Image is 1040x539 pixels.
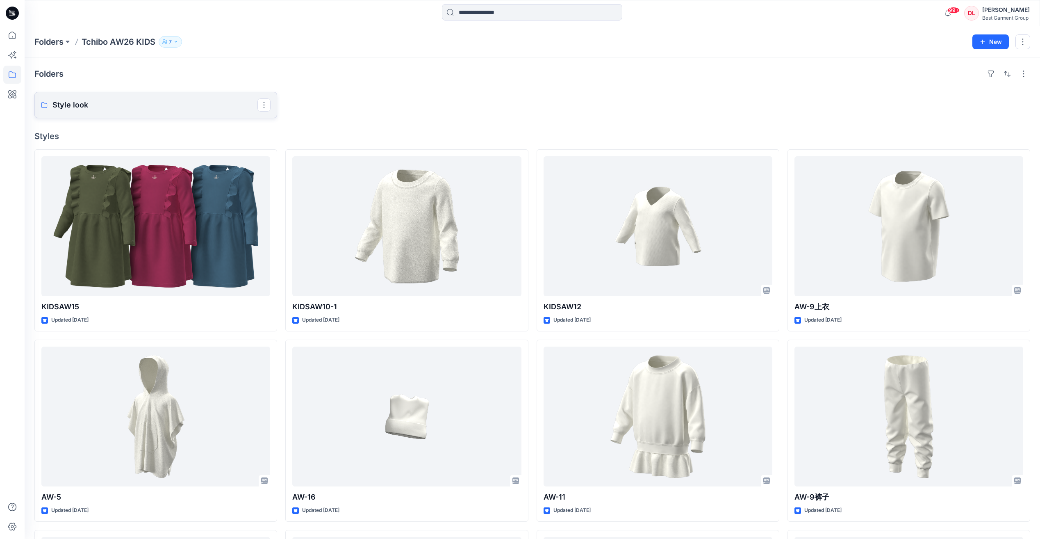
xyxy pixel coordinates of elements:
p: KIDSAW15 [41,301,270,313]
a: AW-5 [41,347,270,486]
div: Best Garment Group [982,15,1030,21]
p: Updated [DATE] [553,506,591,515]
div: DL [964,6,979,21]
p: Tchibo AW26 KIDS [82,36,155,48]
button: 7 [159,36,182,48]
p: Updated [DATE] [804,316,842,324]
p: Style look [52,99,257,111]
a: KIDSAW12 [544,156,772,296]
p: AW-11 [544,491,772,503]
a: AW-9上衣 [794,156,1023,296]
p: Updated [DATE] [51,506,89,515]
p: 7 [169,37,172,46]
p: AW-9裤子 [794,491,1023,503]
p: KIDSAW10-1 [292,301,521,313]
a: Folders [34,36,64,48]
button: New [972,34,1009,49]
a: KIDSAW10-1 [292,156,521,296]
p: AW-9上衣 [794,301,1023,313]
p: Updated [DATE] [302,316,339,324]
p: KIDSAW12 [544,301,772,313]
span: 99+ [947,7,960,14]
h4: Styles [34,131,1030,141]
p: AW-5 [41,491,270,503]
p: Updated [DATE] [804,506,842,515]
p: Updated [DATE] [51,316,89,324]
div: [PERSON_NAME] [982,5,1030,15]
p: Updated [DATE] [302,506,339,515]
a: KIDSAW15 [41,156,270,296]
p: Updated [DATE] [553,316,591,324]
a: AW-11 [544,347,772,486]
a: Style look [34,92,277,118]
a: AW-9裤子 [794,347,1023,486]
p: AW-16 [292,491,521,503]
a: AW-16 [292,347,521,486]
h4: Folders [34,69,64,79]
